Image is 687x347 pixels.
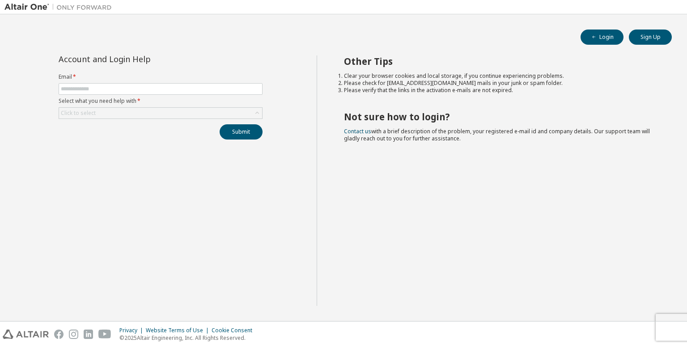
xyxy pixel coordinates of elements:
div: Click to select [61,110,96,117]
div: Privacy [119,327,146,334]
span: with a brief description of the problem, your registered e-mail id and company details. Our suppo... [344,127,650,142]
img: Altair One [4,3,116,12]
img: linkedin.svg [84,330,93,339]
label: Select what you need help with [59,97,263,105]
img: facebook.svg [54,330,64,339]
button: Submit [220,124,263,140]
li: Clear your browser cookies and local storage, if you continue experiencing problems. [344,72,656,80]
img: altair_logo.svg [3,330,49,339]
a: Contact us [344,127,371,135]
img: youtube.svg [98,330,111,339]
button: Login [581,30,623,45]
p: © 2025 Altair Engineering, Inc. All Rights Reserved. [119,334,258,342]
li: Please verify that the links in the activation e-mails are not expired. [344,87,656,94]
button: Sign Up [629,30,672,45]
div: Account and Login Help [59,55,222,63]
img: instagram.svg [69,330,78,339]
label: Email [59,73,263,80]
div: Website Terms of Use [146,327,212,334]
li: Please check for [EMAIL_ADDRESS][DOMAIN_NAME] mails in your junk or spam folder. [344,80,656,87]
div: Cookie Consent [212,327,258,334]
h2: Not sure how to login? [344,111,656,123]
h2: Other Tips [344,55,656,67]
div: Click to select [59,108,262,118]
